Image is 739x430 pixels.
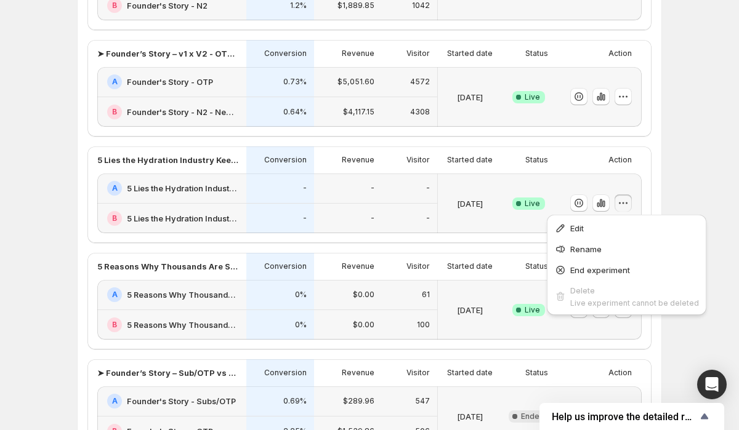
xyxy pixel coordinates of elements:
p: 0% [295,320,307,330]
h2: A [112,183,118,193]
p: $0.00 [353,320,374,330]
p: ➤ Founder’s Story – Sub/OTP vs OTP Only [97,367,239,379]
p: - [426,213,430,223]
p: 547 [415,396,430,406]
span: Live [525,199,540,209]
p: Status [525,49,548,58]
p: $0.00 [353,290,374,300]
p: 5 Lies the Hydration Industry Keeps Telling You [97,154,239,166]
h2: 5 Lies the Hydration Industry Keeps Telling You 2 [127,212,239,225]
p: [DATE] [457,410,483,423]
p: 4308 [410,107,430,117]
p: - [303,183,307,193]
p: $5,051.60 [337,77,374,87]
h2: Founder's Story - Subs/OTP [127,395,236,407]
p: 100 [417,320,430,330]
p: Conversion [264,368,307,378]
span: Live [525,305,540,315]
span: Live [525,92,540,102]
p: - [371,213,374,223]
h2: A [112,396,118,406]
h2: 5 Lies the Hydration Industry Keeps Telling You [127,182,239,194]
p: Revenue [342,261,374,271]
p: Visitor [406,155,430,165]
span: Help us improve the detailed report for A/B campaigns [552,411,697,423]
p: Visitor [406,368,430,378]
p: Started date [447,261,493,271]
p: Revenue [342,368,374,378]
span: End experiment [570,265,630,275]
p: Status [525,155,548,165]
p: $289.96 [343,396,374,406]
h2: B [112,213,117,223]
p: [DATE] [457,197,483,210]
div: Open Intercom Messenger [697,370,727,399]
button: Show survey - Help us improve the detailed report for A/B campaigns [552,409,712,424]
p: Started date [447,368,493,378]
h2: B [112,320,117,330]
p: Conversion [264,49,307,58]
p: 0.69% [283,396,307,406]
p: Revenue [342,155,374,165]
span: Ended [521,412,544,421]
p: Status [525,368,548,378]
p: 61 [422,290,430,300]
p: Status [525,261,548,271]
p: 0% [295,290,307,300]
h2: B [112,107,117,117]
p: Conversion [264,155,307,165]
p: Visitor [406,261,430,271]
button: End experiment [551,260,703,280]
p: Visitor [406,49,430,58]
p: 1.2% [290,1,307,10]
h2: 5 Reasons Why Thousands Are Switching to This Ultra-Hydrating Marine Plasma 2 [127,319,239,331]
p: 0.73% [283,77,307,87]
h2: Founder's Story - OTP [127,76,213,88]
p: - [426,183,430,193]
p: ➤ Founder’s Story – v1 x V2 - OTP-Only [97,47,239,60]
h2: Founder's Story - N2 - New x Old [127,106,239,118]
p: Conversion [264,261,307,271]
h2: A [112,290,118,300]
h2: A [112,77,118,87]
p: $4,117.15 [343,107,374,117]
div: Delete [570,284,699,297]
button: Rename [551,239,703,259]
p: Revenue [342,49,374,58]
p: $1,889.85 [337,1,374,10]
button: Edit [551,218,703,238]
p: - [303,213,307,223]
p: Action [608,49,632,58]
p: [DATE] [457,91,483,103]
p: 5 Reasons Why Thousands Are Switching to This Ultra-Hydrating Marine Plasma [97,260,239,273]
span: Live experiment cannot be deleted [570,298,699,308]
p: 1042 [412,1,430,10]
p: 0.64% [283,107,307,117]
span: Rename [570,244,602,254]
p: Started date [447,49,493,58]
h2: B [112,1,117,10]
h2: 5 Reasons Why Thousands Are Switching to This Ultra-Hydrating Marine Plasma [127,289,239,301]
p: Action [608,155,632,165]
p: [DATE] [457,304,483,316]
p: - [371,183,374,193]
p: Started date [447,155,493,165]
p: 4572 [410,77,430,87]
span: Edit [570,223,584,233]
p: Action [608,368,632,378]
button: DeleteLive experiment cannot be deleted [551,281,703,311]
